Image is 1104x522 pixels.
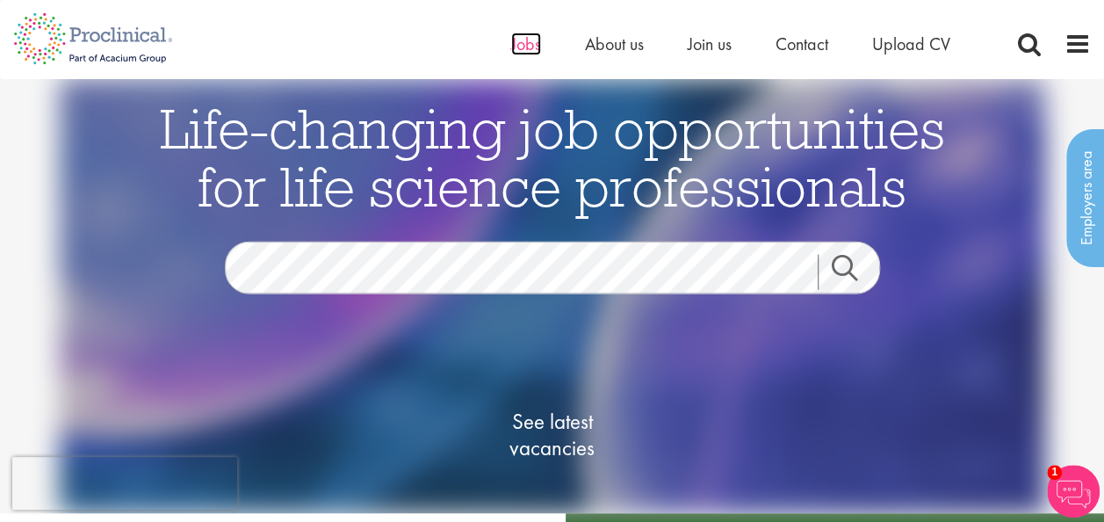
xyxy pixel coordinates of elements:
span: See latest vacancies [465,408,640,460]
span: 1 [1047,465,1062,480]
a: Jobs [511,33,541,55]
a: Job search submit button [818,254,893,289]
img: candidate home [59,79,1044,513]
span: Life-changing job opportunities for life science professionals [160,92,945,221]
a: About us [585,33,644,55]
a: Upload CV [872,33,950,55]
a: Contact [776,33,828,55]
iframe: reCAPTCHA [12,457,237,510]
img: Chatbot [1047,465,1100,518]
a: Join us [688,33,732,55]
